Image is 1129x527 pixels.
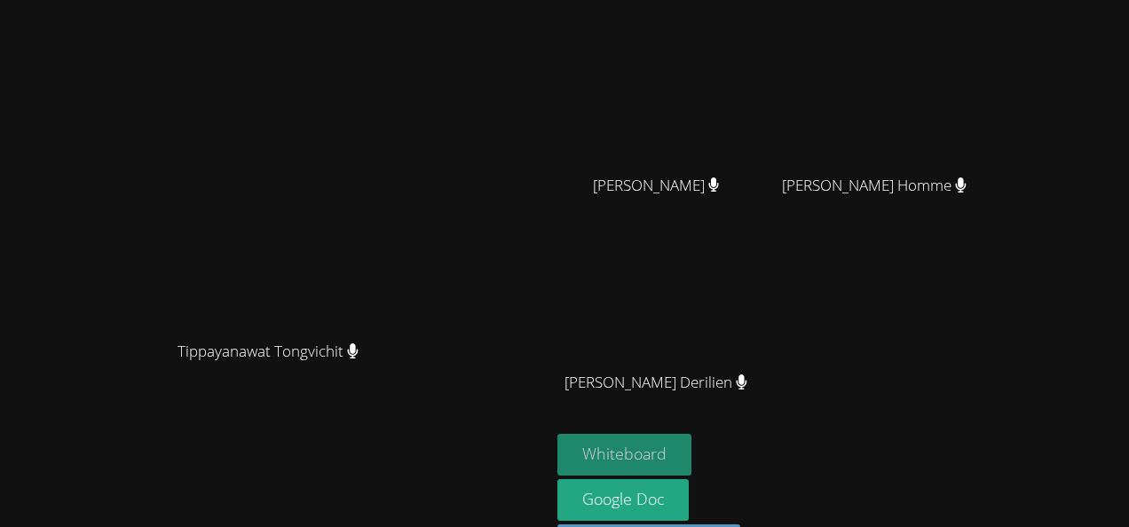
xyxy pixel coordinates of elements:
span: [PERSON_NAME] Derilien [564,370,747,396]
button: Whiteboard [557,434,691,476]
span: [PERSON_NAME] [593,173,720,199]
span: [PERSON_NAME] Homme [782,173,967,199]
a: Google Doc [557,479,689,521]
span: Tippayanawat Tongvichit [178,339,359,365]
